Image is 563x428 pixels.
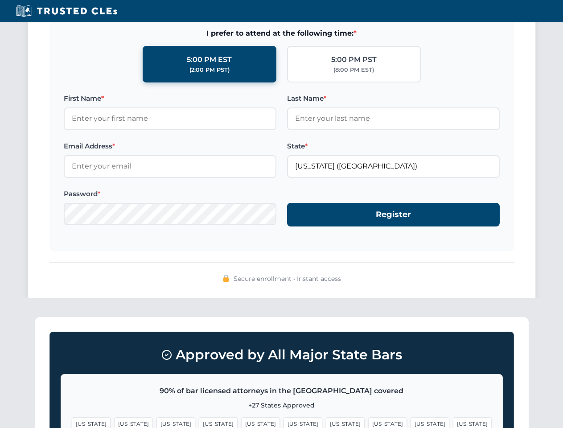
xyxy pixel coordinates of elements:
[287,107,500,130] input: Enter your last name
[234,274,341,284] span: Secure enrollment • Instant access
[64,141,276,152] label: Email Address
[333,66,374,74] div: (8:00 PM EST)
[13,4,120,18] img: Trusted CLEs
[287,203,500,226] button: Register
[331,54,377,66] div: 5:00 PM PST
[222,275,230,282] img: 🔒
[64,107,276,130] input: Enter your first name
[61,343,503,367] h3: Approved by All Major State Bars
[287,93,500,104] label: Last Name
[287,155,500,177] input: Florida (FL)
[64,155,276,177] input: Enter your email
[64,28,500,39] span: I prefer to attend at the following time:
[64,189,276,199] label: Password
[287,141,500,152] label: State
[72,400,492,410] p: +27 States Approved
[187,54,232,66] div: 5:00 PM EST
[64,93,276,104] label: First Name
[189,66,230,74] div: (2:00 PM PST)
[72,385,492,397] p: 90% of bar licensed attorneys in the [GEOGRAPHIC_DATA] covered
